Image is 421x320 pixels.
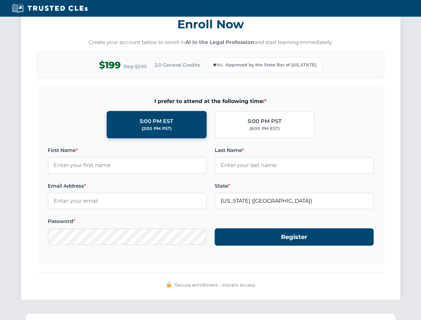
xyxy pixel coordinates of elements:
[226,62,316,68] span: Approved by the State Bar of [US_STATE]
[215,182,374,190] label: State
[215,193,374,209] input: Georgia (GA)
[37,14,384,35] h3: Enroll Now
[48,97,374,106] span: I prefer to attend at the following time:
[48,193,207,209] input: Enter your email
[215,146,374,154] label: Last Name
[215,157,374,174] input: Enter your last name
[155,61,200,69] span: 2.0 General Credits
[175,281,255,289] span: Secure enrollment • Instant access
[215,228,374,246] button: Register
[37,39,384,46] p: Create your account below to enroll in and start learning immediately.
[249,125,280,132] div: (8:00 PM EST)
[48,157,207,174] input: Enter your first name
[10,3,90,13] img: Trusted CLEs
[48,182,207,190] label: Email Address
[142,125,172,132] div: (2:00 PM PST)
[99,58,121,73] span: $199
[166,282,172,287] img: 🔒
[48,146,207,154] label: First Name
[214,60,223,70] img: Georgia Bar
[248,117,282,126] div: 5:00 PM PST
[123,63,147,71] span: Reg $299
[185,39,254,45] strong: AI in the Legal Profession
[48,217,207,225] label: Password
[140,117,173,126] div: 5:00 PM EST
